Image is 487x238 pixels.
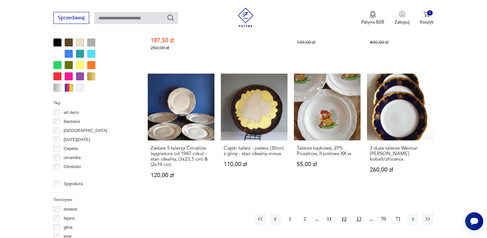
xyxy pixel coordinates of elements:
[353,213,365,225] button: 13
[370,11,376,18] img: Ikona medalu
[370,145,431,162] h3: 3 duże talerze Weimar [PERSON_NAME] kobalt/złocenia
[299,213,311,225] button: 2
[64,180,83,187] p: Sygnatura
[370,40,431,45] p: 400,00 zł
[395,19,409,25] p: Zaloguj
[420,11,434,25] button: 0Koszyk
[297,145,358,156] h3: Talerze bajkowe, ZPS Pruszków, II połowa XX w.
[399,11,405,17] img: Ikonka użytkownika
[423,11,430,17] img: Ikona koszyka
[284,213,296,225] button: 1
[64,172,80,179] p: Ćmielów
[378,213,389,225] button: 70
[224,145,285,156] h3: Ciężki talerz - patera (30cm) z gliny - stan idealny minus
[361,11,384,25] a: Ikona medaluPatyna B2B
[64,118,80,125] p: Bauhaus
[64,215,75,222] p: fajans
[370,167,431,173] p: 260,00 zł
[323,213,335,225] button: 11
[64,206,78,213] p: drewno
[297,32,358,38] p: 99,00 zł
[53,99,132,106] p: Tag
[64,154,81,161] p: ceramika
[420,19,434,25] p: Koszyk
[465,212,483,230] iframe: Smartsupp widget button
[64,109,79,116] p: art deco
[53,12,89,24] button: Sprzedawaj
[392,213,404,225] button: 71
[151,45,211,51] p: 250,00 zł
[361,11,384,25] button: Patyna B2B
[224,162,285,167] p: 110,00 zł
[427,10,433,16] div: 0
[236,8,255,27] img: Patyna - sklep z meblami i dekoracjami vintage
[361,19,384,25] p: Patyna B2B
[167,14,174,22] button: Szukaj
[395,11,409,25] button: Zaloguj
[370,32,431,38] p: 320,00 zł
[53,196,132,203] p: Tworzywo
[367,74,434,191] a: 3 duże talerze Weimar Katharina echt kobalt/złocenia3 duże talerze Weimar [PERSON_NAME] kobalt/zł...
[53,16,89,21] a: Sprzedawaj
[64,127,107,134] p: [GEOGRAPHIC_DATA]
[151,173,211,178] p: 120,00 zł
[151,145,211,167] h3: Zestaw 5 talerzy Ćmielów (sygnatura od 1947 roku) - stan idealny, (3x23,5 cm) & (2x19 cm)
[297,162,358,167] p: 55,00 zł
[294,74,361,191] a: Talerze bajkowe, ZPS Pruszków, II połowa XX w.Talerze bajkowe, ZPS Pruszków, II połowa XX w.55,00 zł
[338,213,350,225] button: 12
[64,145,78,152] p: Cepelia
[64,163,81,170] p: Chodzież
[148,74,214,191] a: Zestaw 5 talerzy Ćmielów (sygnatura od 1947 roku) - stan idealny, (3x23,5 cm) & (2x19 cm)Zestaw 5...
[151,38,211,43] p: 187,50 zł
[64,224,72,231] p: glina
[221,74,287,191] a: Ciężki talerz - patera (30cm) z gliny - stan idealny minusCiężki talerz - patera (30cm) z gliny -...
[64,136,90,143] p: [DATE][DATE]
[297,40,358,45] p: 139,00 zł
